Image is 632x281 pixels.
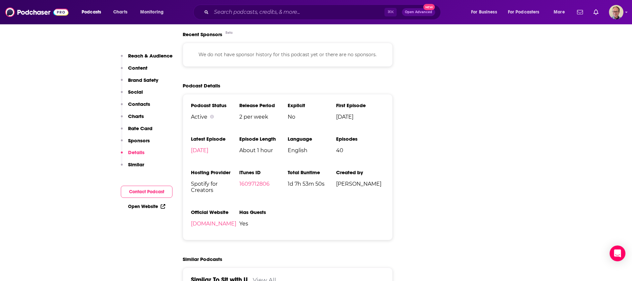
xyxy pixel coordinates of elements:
[466,7,505,17] button: open menu
[191,147,208,153] a: [DATE]
[128,65,147,71] p: Content
[336,114,384,120] span: [DATE]
[136,7,172,17] button: open menu
[239,209,288,215] h3: Has Guests
[128,101,150,107] p: Contacts
[191,102,239,108] h3: Podcast Status
[128,137,150,144] p: Sponsors
[239,169,288,176] h3: iTunes ID
[336,147,384,153] span: 40
[113,8,127,17] span: Charts
[239,147,288,153] span: About 1 hour
[183,31,222,37] span: Recent Sponsors
[128,53,172,59] p: Reach & Audience
[121,77,158,89] button: Brand Safety
[384,8,397,16] span: ⌘ K
[128,125,152,131] p: Rate Card
[336,169,384,176] h3: Created by
[239,181,270,187] a: 1609712806
[402,8,435,16] button: Open AdvancedNew
[336,181,384,187] span: [PERSON_NAME]
[574,7,586,18] a: Show notifications dropdown
[288,169,336,176] h3: Total Runtime
[609,5,623,19] span: Logged in as tommy.lynch
[191,209,239,215] h3: Official Website
[591,7,601,18] a: Show notifications dropdown
[288,147,336,153] span: English
[121,53,172,65] button: Reach & Audience
[77,7,110,17] button: open menu
[508,8,540,17] span: For Podcasters
[140,8,164,17] span: Monitoring
[82,8,101,17] span: Podcasts
[121,161,144,174] button: Similar
[225,31,233,35] div: Beta
[288,102,336,108] h3: Explicit
[121,101,150,113] button: Contacts
[121,89,143,101] button: Social
[288,181,336,187] span: 1d 7h 53m 50s
[109,7,131,17] a: Charts
[121,125,152,137] button: Rate Card
[554,8,565,17] span: More
[405,11,432,14] span: Open Advanced
[211,7,384,17] input: Search podcasts, credits, & more...
[5,6,68,18] img: Podchaser - Follow, Share and Rate Podcasts
[191,51,384,58] p: We do not have sponsor history for this podcast yet or there are no sponsors.
[239,221,288,227] span: Yes
[191,114,239,120] div: Active
[128,161,144,168] p: Similar
[504,7,549,17] button: open menu
[121,149,145,161] button: Details
[121,186,172,198] button: Contact Podcast
[128,89,143,95] p: Social
[128,77,158,83] p: Brand Safety
[121,65,147,77] button: Content
[336,136,384,142] h3: Episodes
[610,246,625,261] div: Open Intercom Messenger
[471,8,497,17] span: For Business
[191,181,239,193] span: Spotify for Creators
[121,113,144,125] button: Charts
[423,4,435,10] span: New
[336,102,384,108] h3: First Episode
[609,5,623,19] button: Show profile menu
[239,114,288,120] span: 2 per week
[239,136,288,142] h3: Episode Length
[128,113,144,119] p: Charts
[239,102,288,108] h3: Release Period
[128,204,165,209] a: Open Website
[121,137,150,150] button: Sponsors
[191,169,239,176] h3: Hosting Provider
[191,221,236,227] a: [DOMAIN_NAME]
[183,82,220,89] h2: Podcast Details
[288,136,336,142] h3: Language
[288,114,336,120] span: No
[199,5,447,20] div: Search podcasts, credits, & more...
[128,149,145,155] p: Details
[191,136,239,142] h3: Latest Episode
[609,5,623,19] img: User Profile
[183,256,222,262] h2: Similar Podcasts
[549,7,573,17] button: open menu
